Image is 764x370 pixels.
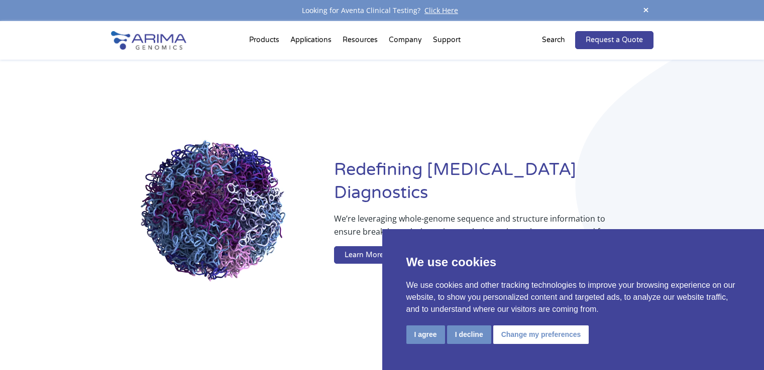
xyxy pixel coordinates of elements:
button: I decline [447,325,491,344]
h1: Redefining [MEDICAL_DATA] Diagnostics [334,158,653,212]
p: We use cookies [406,253,740,271]
p: We use cookies and other tracking technologies to improve your browsing experience on our website... [406,279,740,315]
a: Learn More [334,246,394,264]
button: I agree [406,325,445,344]
a: Click Here [420,6,462,15]
img: Arima-Genomics-logo [111,31,186,50]
a: Request a Quote [575,31,653,49]
p: We’re leveraging whole-genome sequence and structure information to ensure breakthrough therapies... [334,212,613,246]
button: Change my preferences [493,325,589,344]
p: Search [542,34,565,47]
div: Looking for Aventa Clinical Testing? [111,4,653,17]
